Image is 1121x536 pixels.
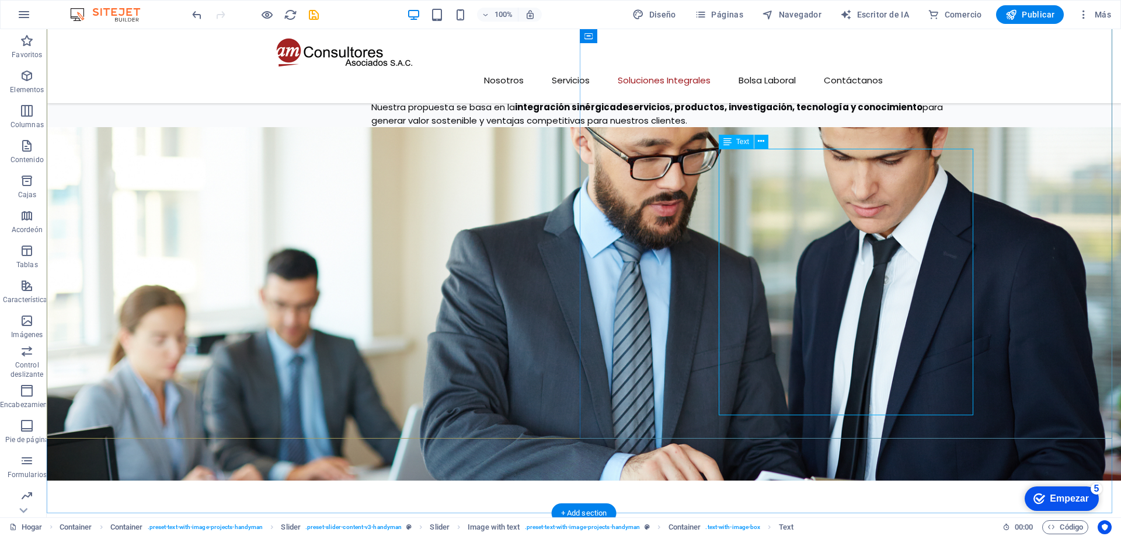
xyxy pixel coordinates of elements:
div: Empezar Quedan 5 elementos, 0 % completado [20,6,95,30]
button: Diseño [628,5,681,24]
button: recargar [283,8,297,22]
font: Diseño [649,10,676,19]
font: Imágenes [11,331,43,339]
div: + Add section [552,503,617,523]
font: Tablas [16,261,38,269]
font: Formularios [8,471,47,479]
i: Al cambiar el tamaño, se ajusta automáticamente el nivel de zoom para adaptarse al dispositivo el... [525,9,535,20]
font: Elementos [10,86,44,94]
button: ahorrar [307,8,321,22]
span: Click to select. Double-click to edit [60,520,92,534]
span: Click to select. Double-click to edit [430,520,450,534]
i: This element is a customizable preset [645,524,650,530]
img: Logotipo del editor [67,8,155,22]
font: Más [1095,10,1111,19]
i: Guardar (Ctrl+S) [307,8,321,22]
span: Click to select. Double-click to edit [110,520,143,534]
font: Contenido [11,156,44,164]
font: 100% [495,10,513,19]
i: Undo: Change text (Ctrl+Z) [190,8,204,22]
span: . text-with-image-box [705,520,760,534]
font: Control deslizante [11,361,43,379]
i: Recargar página [284,8,297,22]
button: 100% [477,8,518,22]
button: Código [1042,520,1088,534]
button: Escritor de IA [835,5,914,24]
font: Navegador [779,10,822,19]
font: Pie de página [5,436,49,444]
font: Escritor de IA [857,10,910,19]
font: Acordeón [12,226,43,234]
span: . preset-text-with-image-projects-handyman [525,520,640,534]
div: Diseño (Ctrl+Alt+Y) [628,5,681,24]
i: This element is a customizable preset [406,524,412,530]
button: deshacer [190,8,204,22]
font: Características [3,296,51,304]
button: Haga clic aquí para salir del modo de vista previa y continuar editando [260,8,274,22]
span: Click to select. Double-click to edit [669,520,701,534]
button: Centrados en el usuario [1098,520,1112,534]
font: Código [1060,523,1083,531]
span: Click to select. Double-click to edit [468,520,520,534]
button: Más [1073,5,1116,24]
font: 5 [90,3,95,13]
font: Cajas [18,191,37,199]
span: Text [736,138,749,145]
font: 00:00 [1015,523,1033,531]
font: Hogar [22,523,42,531]
a: Haga clic para cancelar la selección. Haga doble clic para abrir Páginas. [9,520,43,534]
font: Favoritos [12,51,42,59]
button: Navegador [757,5,826,24]
span: . preset-text-with-image-projects-handyman [148,520,263,534]
font: Empezar [46,13,85,23]
button: Comercio [923,5,987,24]
font: Páginas [711,10,743,19]
span: . preset-slider-content-v3-handyman [305,520,402,534]
font: Publicar [1022,10,1054,19]
span: Click to select. Double-click to edit [281,520,301,534]
h6: Tiempo de sesión [1002,520,1033,534]
font: Comercio [945,10,982,19]
button: Páginas [690,5,748,24]
button: Publicar [996,5,1064,24]
font: Columnas [11,121,44,129]
span: Click to select. Double-click to edit [779,520,793,534]
nav: migaja de pan [60,520,793,534]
